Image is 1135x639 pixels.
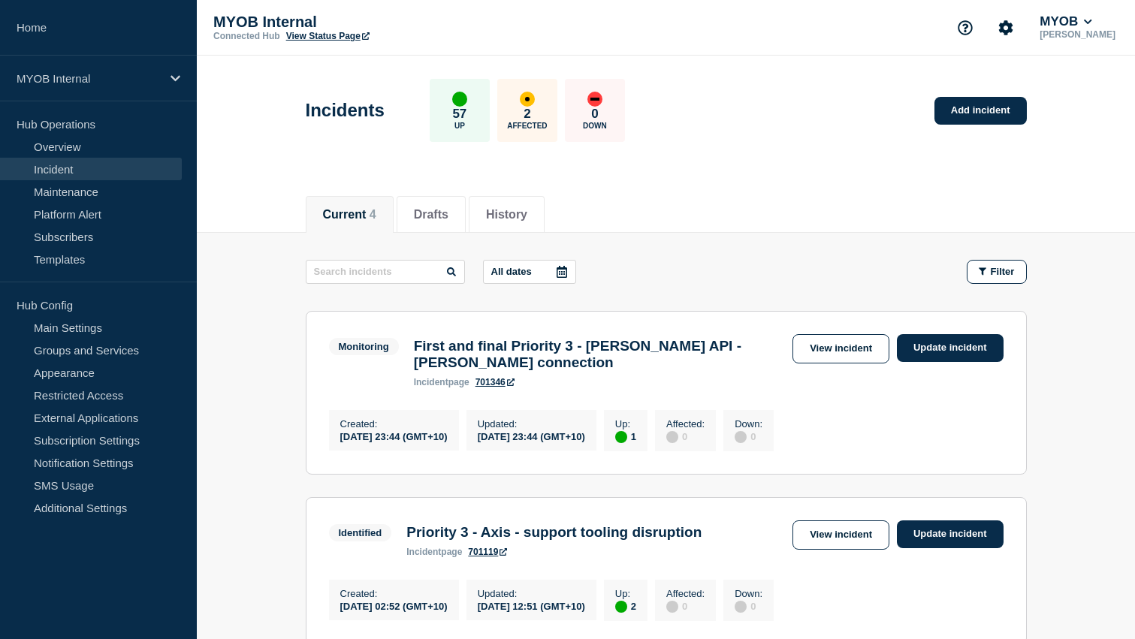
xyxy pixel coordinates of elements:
[370,208,376,221] span: 4
[478,430,585,442] div: [DATE] 23:44 (GMT+10)
[406,547,462,557] p: page
[329,524,392,541] span: Identified
[991,266,1015,277] span: Filter
[735,599,762,613] div: 0
[452,92,467,107] div: up
[615,418,636,430] p: Up :
[475,377,515,387] a: 701346
[1037,29,1118,40] p: [PERSON_NAME]
[587,92,602,107] div: down
[666,588,705,599] p: Affected :
[524,107,530,122] p: 2
[615,599,636,613] div: 2
[406,547,441,557] span: incident
[792,520,889,550] a: View incident
[478,588,585,599] p: Updated :
[340,430,448,442] div: [DATE] 23:44 (GMT+10)
[792,334,889,363] a: View incident
[735,601,747,613] div: disabled
[990,12,1022,44] button: Account settings
[478,418,585,430] p: Updated :
[306,260,465,284] input: Search incidents
[615,601,627,613] div: up
[666,601,678,613] div: disabled
[615,588,636,599] p: Up :
[666,599,705,613] div: 0
[735,418,762,430] p: Down :
[967,260,1027,284] button: Filter
[615,430,636,443] div: 1
[666,431,678,443] div: disabled
[735,431,747,443] div: disabled
[329,338,399,355] span: Monitoring
[213,31,280,41] p: Connected Hub
[340,599,448,612] div: [DATE] 02:52 (GMT+10)
[666,430,705,443] div: 0
[615,431,627,443] div: up
[323,208,376,222] button: Current 4
[735,588,762,599] p: Down :
[454,122,465,130] p: Up
[286,31,370,41] a: View Status Page
[486,208,527,222] button: History
[340,418,448,430] p: Created :
[406,524,702,541] h3: Priority 3 - Axis - support tooling disruption
[17,72,161,85] p: MYOB Internal
[414,377,448,387] span: incident
[897,520,1004,548] a: Update incident
[452,107,466,122] p: 57
[340,588,448,599] p: Created :
[591,107,598,122] p: 0
[213,14,514,31] p: MYOB Internal
[520,92,535,107] div: affected
[934,97,1027,125] a: Add incident
[507,122,547,130] p: Affected
[491,266,532,277] p: All dates
[414,208,448,222] button: Drafts
[414,377,469,387] p: page
[735,430,762,443] div: 0
[1037,14,1095,29] button: MYOB
[414,338,785,371] h3: First and final Priority 3 - [PERSON_NAME] API - [PERSON_NAME] connection
[478,599,585,612] div: [DATE] 12:51 (GMT+10)
[949,12,981,44] button: Support
[483,260,576,284] button: All dates
[468,547,507,557] a: 701119
[306,100,385,121] h1: Incidents
[897,334,1004,362] a: Update incident
[583,122,607,130] p: Down
[666,418,705,430] p: Affected :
